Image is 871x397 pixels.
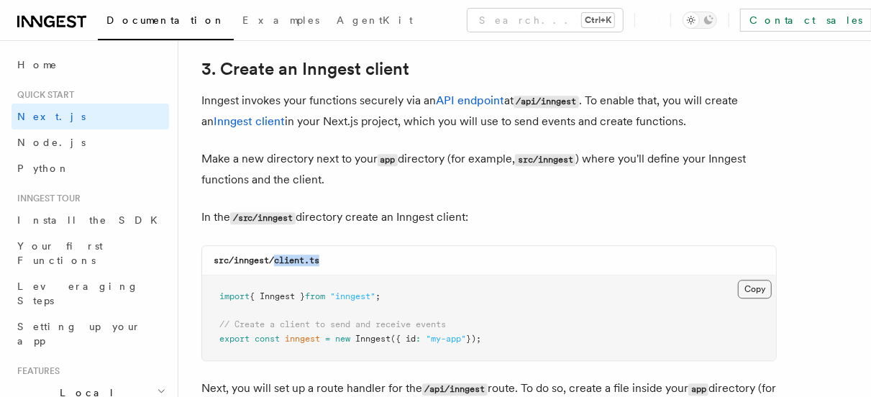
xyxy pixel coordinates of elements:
code: /api/inngest [422,383,488,396]
span: { Inngest } [250,291,305,301]
a: Your first Functions [12,233,169,273]
button: Search...Ctrl+K [468,9,623,32]
span: inngest [285,334,320,344]
code: /api/inngest [514,96,579,108]
a: Node.js [12,129,169,155]
code: /src/inngest [230,212,296,224]
a: AgentKit [328,4,421,39]
span: = [325,334,330,344]
span: Inngest [355,334,391,344]
a: Setting up your app [12,314,169,354]
span: AgentKit [337,14,413,26]
a: Leveraging Steps [12,273,169,314]
span: Documentation [106,14,225,26]
span: Python [17,163,70,174]
a: Examples [234,4,328,39]
span: "my-app" [426,334,466,344]
span: Setting up your app [17,321,141,347]
kbd: Ctrl+K [582,13,614,27]
span: Next.js [17,111,86,122]
p: Inngest invokes your functions securely via an at . To enable that, you will create an in your Ne... [201,91,777,132]
code: src/inngest [515,154,575,166]
span: export [219,334,250,344]
span: // Create a client to send and receive events [219,319,446,329]
a: Install the SDK [12,207,169,233]
span: Your first Functions [17,240,103,266]
span: Features [12,365,60,377]
span: Home [17,58,58,72]
code: app [688,383,708,396]
span: Leveraging Steps [17,280,139,306]
code: src/inngest/client.ts [214,255,319,265]
a: API endpoint [436,93,504,107]
span: const [255,334,280,344]
a: Documentation [98,4,234,40]
p: Make a new directory next to your directory (for example, ) where you'll define your Inngest func... [201,149,777,190]
a: 3. Create an Inngest client [201,59,409,79]
span: "inngest" [330,291,375,301]
span: Node.js [17,137,86,148]
span: ({ id [391,334,416,344]
a: Inngest client [214,114,285,128]
span: Inngest tour [12,193,81,204]
span: from [305,291,325,301]
span: Examples [242,14,319,26]
span: new [335,334,350,344]
span: Install the SDK [17,214,166,226]
span: Quick start [12,89,74,101]
a: Home [12,52,169,78]
a: Python [12,155,169,181]
span: ; [375,291,380,301]
button: Copy [738,280,772,298]
p: In the directory create an Inngest client: [201,207,777,228]
a: Next.js [12,104,169,129]
code: app [378,154,398,166]
button: Toggle dark mode [683,12,717,29]
span: import [219,291,250,301]
span: }); [466,334,481,344]
span: : [416,334,421,344]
